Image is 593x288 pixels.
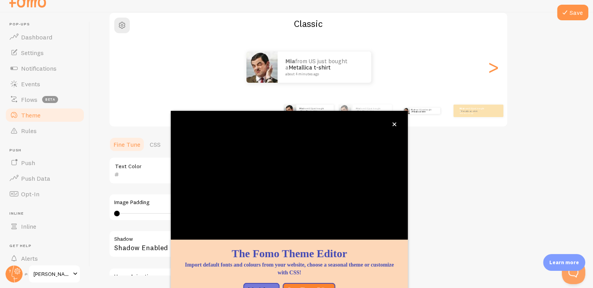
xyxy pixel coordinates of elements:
[357,109,374,112] a: Metallica t-shirt
[301,109,317,112] a: Metallica t-shirt
[461,109,478,112] a: Metallica t-shirt
[543,254,585,271] div: Learn more
[145,137,165,152] a: CSS
[489,39,498,95] div: Next slide
[5,155,85,171] a: Push
[411,108,437,114] p: from US just bought a
[110,18,507,30] h2: Classic
[403,108,409,114] img: Fomo
[28,265,81,283] a: [PERSON_NAME]
[5,29,85,45] a: Dashboard
[356,107,389,114] p: from US just bought a
[34,269,71,279] span: [PERSON_NAME]
[9,148,85,153] span: Push
[21,254,38,262] span: Alerts
[21,80,40,88] span: Events
[5,186,85,202] a: Opt-In
[42,96,58,103] span: beta
[21,33,52,41] span: Dashboard
[9,22,85,27] span: Pop-ups
[21,127,37,135] span: Rules
[21,64,57,72] span: Notifications
[562,261,585,284] iframe: Help Scout Beacon - Open
[460,107,491,114] p: from US just bought a
[285,58,363,76] p: from US just bought a
[460,113,490,114] small: about 4 minutes ago
[180,261,398,277] p: Import default fonts and colours from your website, choose a seasonal theme or customize with CSS!
[411,108,414,111] strong: Mia
[5,92,85,107] a: Flows beta
[412,110,425,113] a: Metallica t-shirt
[21,190,39,198] span: Opt-In
[356,107,360,110] strong: Mia
[299,107,331,114] p: from US just bought a
[557,5,588,20] button: Save
[5,45,85,60] a: Settings
[289,64,331,71] a: Metallica t-shirt
[21,159,35,167] span: Push
[5,76,85,92] a: Events
[109,137,145,152] a: Fine Tune
[21,96,37,103] span: Flows
[285,72,361,76] small: about 4 minutes ago
[21,222,36,230] span: Inline
[284,105,296,117] img: Fomo
[339,105,351,117] img: Fomo
[5,60,85,76] a: Notifications
[285,57,295,65] strong: Mia
[5,171,85,186] a: Push Data
[21,174,50,182] span: Push Data
[180,246,398,261] h1: The Fomo Theme Editor
[114,199,337,206] label: Image Padding
[460,107,464,110] strong: Mia
[549,259,579,266] p: Learn more
[390,120,398,128] button: close,
[299,107,303,110] strong: Mia
[5,219,85,234] a: Inline
[21,49,44,57] span: Settings
[5,107,85,123] a: Theme
[9,244,85,249] span: Get Help
[5,123,85,139] a: Rules
[246,52,278,83] img: Fomo
[21,111,41,119] span: Theme
[109,230,343,259] div: Shadow Enabled
[9,211,85,216] span: Inline
[5,251,85,266] a: Alerts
